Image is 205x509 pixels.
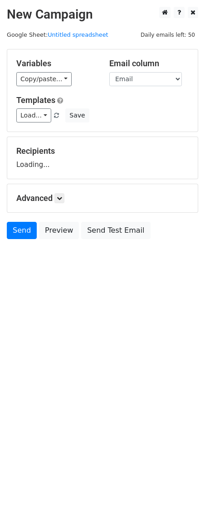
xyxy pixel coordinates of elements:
div: Loading... [16,146,189,170]
a: Daily emails left: 50 [137,31,198,38]
a: Templates [16,95,55,105]
a: Untitled spreadsheet [48,31,108,38]
button: Save [65,108,89,122]
h2: New Campaign [7,7,198,22]
a: Copy/paste... [16,72,72,86]
a: Preview [39,222,79,239]
h5: Variables [16,59,96,69]
a: Send [7,222,37,239]
h5: Advanced [16,193,189,203]
span: Daily emails left: 50 [137,30,198,40]
a: Send Test Email [81,222,150,239]
h5: Recipients [16,146,189,156]
a: Load... [16,108,51,122]
small: Google Sheet: [7,31,108,38]
h5: Email column [109,59,189,69]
